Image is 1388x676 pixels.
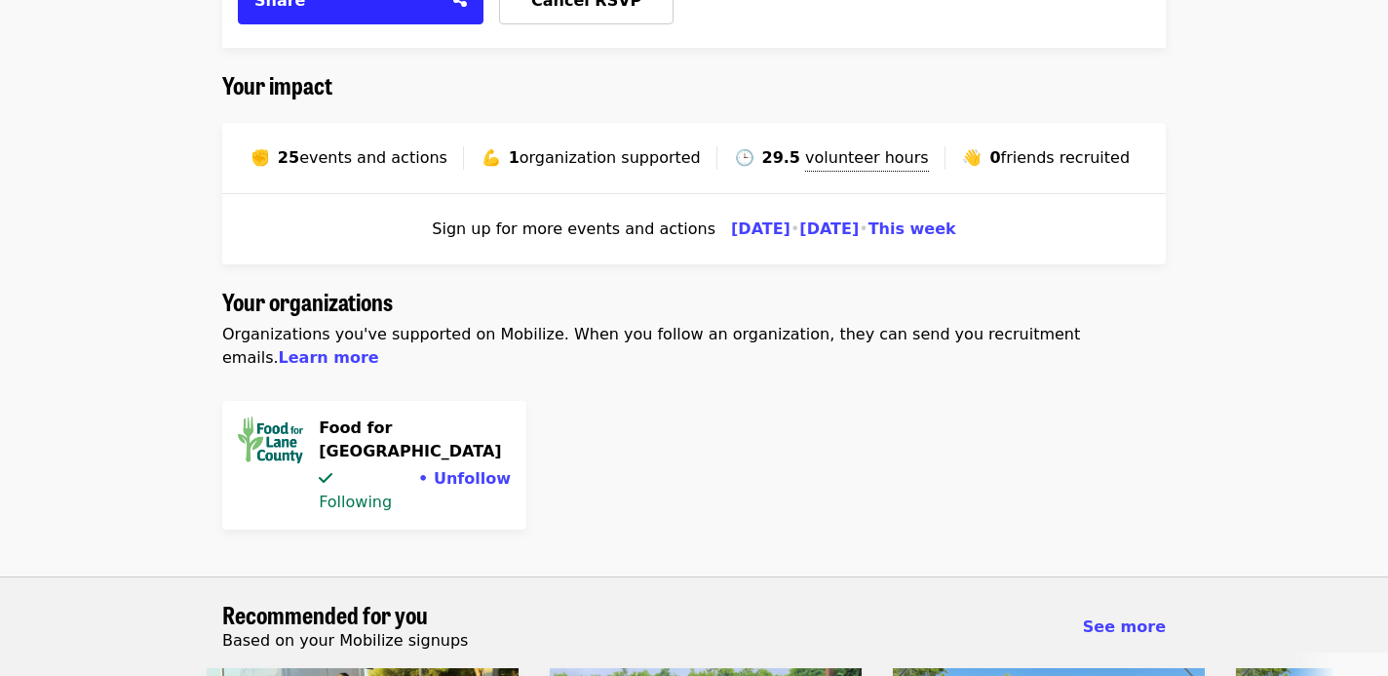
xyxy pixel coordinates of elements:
[799,219,859,238] a: [DATE]
[299,148,447,167] span: events and actions
[735,148,754,167] span: clock face three o'clock emoji
[482,148,501,167] span: flexed biceps emoji
[222,631,468,650] span: Based on your Mobilize signups
[319,469,332,488] i: check icon
[222,601,468,629] a: Recommended for you
[868,219,956,238] a: This week
[222,284,393,318] span: Your organizations
[509,148,520,167] strong: 1
[859,219,867,238] span: •
[279,348,379,367] a: Learn more
[222,401,526,530] a: Food for [GEOGRAPHIC_DATA]check iconFollowing • Unfollow
[207,601,1181,653] div: Recommended for you
[989,148,1000,167] strong: 0
[434,469,511,488] span: Unfollow
[1083,617,1166,636] span: See more
[731,219,790,238] a: [DATE]
[319,417,511,463] h4: Food for [GEOGRAPHIC_DATA]
[238,417,303,463] img: Food for Lane County Logo
[962,148,982,167] span: waving hand emoji
[319,467,511,514] div: •
[1001,148,1131,167] span: friends recruited
[520,148,701,167] span: organization supported
[432,218,715,241] span: Sign up for more events and actions
[278,148,299,167] strong: 25
[251,148,270,167] span: raised fist emoji
[805,148,929,167] span: volunteer hours
[790,219,799,238] span: •
[319,493,392,511] span: Following
[1083,616,1166,639] a: See more
[222,67,332,101] span: Your impact
[222,325,1080,367] span: Organizations you've supported on Mobilize. When you follow an organization, they can send you re...
[222,597,428,631] span: Recommended for you
[762,148,800,167] strong: 29.5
